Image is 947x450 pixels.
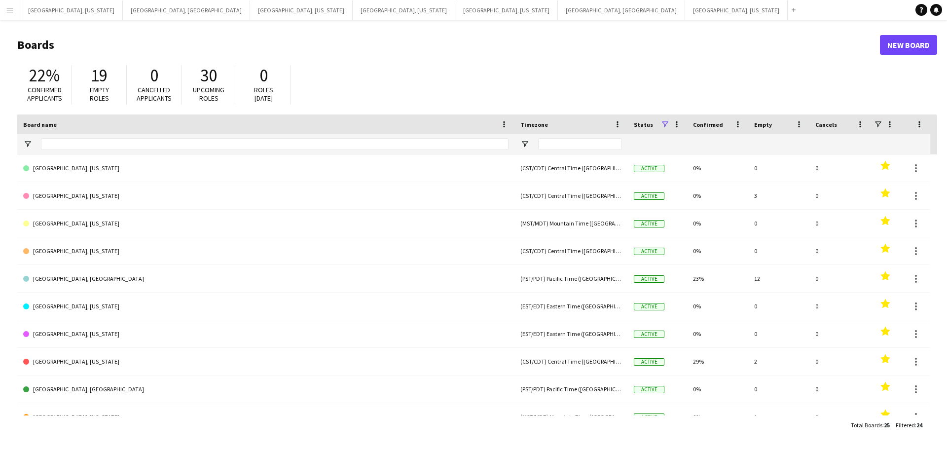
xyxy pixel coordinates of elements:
div: 1 [748,403,809,430]
button: [GEOGRAPHIC_DATA], [GEOGRAPHIC_DATA] [558,0,685,20]
div: 0% [687,182,748,209]
div: 23% [687,265,748,292]
span: 0 [259,65,268,86]
span: Cancelled applicants [137,85,172,103]
div: 0 [748,293,809,320]
div: 0 [809,320,871,347]
div: 3 [748,182,809,209]
div: 0 [809,293,871,320]
div: (MST/MDT) Mountain Time ([GEOGRAPHIC_DATA] & [GEOGRAPHIC_DATA]) [514,210,628,237]
div: 0% [687,320,748,347]
button: [GEOGRAPHIC_DATA], [US_STATE] [20,0,123,20]
span: Active [634,248,664,255]
span: Active [634,275,664,283]
span: 22% [29,65,60,86]
a: [GEOGRAPHIC_DATA], [US_STATE] [23,320,509,348]
div: 0% [687,210,748,237]
div: 0 [748,375,809,403]
span: Roles [DATE] [254,85,273,103]
button: [GEOGRAPHIC_DATA], [US_STATE] [685,0,788,20]
a: New Board [880,35,937,55]
div: (MST/MDT) Mountain Time ([GEOGRAPHIC_DATA] & [GEOGRAPHIC_DATA]) [514,403,628,430]
a: [GEOGRAPHIC_DATA], [GEOGRAPHIC_DATA] [23,265,509,293]
span: Confirmed applicants [27,85,62,103]
span: 25 [884,421,890,429]
div: 0 [748,320,809,347]
div: (EST/EDT) Eastern Time ([GEOGRAPHIC_DATA] & [GEOGRAPHIC_DATA]) [514,293,628,320]
input: Timezone Filter Input [538,138,622,150]
span: Upcoming roles [193,85,224,103]
span: Active [634,220,664,227]
span: Active [634,303,664,310]
span: Active [634,413,664,421]
div: (CST/CDT) Central Time ([GEOGRAPHIC_DATA] & [GEOGRAPHIC_DATA]) [514,182,628,209]
div: 0 [809,403,871,430]
span: Cancels [815,121,837,128]
div: 2 [748,348,809,375]
div: 0 [809,375,871,403]
h1: Boards [17,37,880,52]
span: Active [634,165,664,172]
div: : [851,415,890,435]
a: [GEOGRAPHIC_DATA], [US_STATE] [23,403,509,431]
div: 0 [809,182,871,209]
div: (CST/CDT) Central Time ([GEOGRAPHIC_DATA] & [GEOGRAPHIC_DATA]) [514,154,628,182]
div: 0 [809,210,871,237]
span: Active [634,331,664,338]
div: 0 [809,237,871,264]
div: (PST/PDT) Pacific Time ([GEOGRAPHIC_DATA] & [GEOGRAPHIC_DATA]) [514,375,628,403]
div: 0 [748,237,809,264]
a: [GEOGRAPHIC_DATA], [US_STATE] [23,182,509,210]
div: 0 [809,348,871,375]
a: [GEOGRAPHIC_DATA], [US_STATE] [23,237,509,265]
div: 0% [687,237,748,264]
button: [GEOGRAPHIC_DATA], [US_STATE] [250,0,353,20]
button: [GEOGRAPHIC_DATA], [US_STATE] [353,0,455,20]
div: 0% [687,403,748,430]
button: Open Filter Menu [23,140,32,149]
span: 19 [91,65,108,86]
span: Active [634,358,664,366]
div: 0% [687,375,748,403]
div: (CST/CDT) Central Time ([GEOGRAPHIC_DATA] & [GEOGRAPHIC_DATA]) [514,237,628,264]
span: Empty roles [90,85,109,103]
div: 0 [748,210,809,237]
div: (CST/CDT) Central Time ([GEOGRAPHIC_DATA] & [GEOGRAPHIC_DATA]) [514,348,628,375]
span: Board name [23,121,57,128]
div: 29% [687,348,748,375]
div: 0% [687,154,748,182]
div: (EST/EDT) Eastern Time ([GEOGRAPHIC_DATA] & [GEOGRAPHIC_DATA]) [514,320,628,347]
a: [GEOGRAPHIC_DATA], [US_STATE] [23,154,509,182]
button: [GEOGRAPHIC_DATA], [US_STATE] [455,0,558,20]
span: 0 [150,65,158,86]
span: 30 [200,65,217,86]
span: Filtered [896,421,915,429]
div: 0 [809,154,871,182]
button: Open Filter Menu [520,140,529,149]
div: : [896,415,922,435]
span: Active [634,386,664,393]
a: [GEOGRAPHIC_DATA], [US_STATE] [23,348,509,375]
div: 0 [748,154,809,182]
span: Total Boards [851,421,882,429]
a: [GEOGRAPHIC_DATA], [US_STATE] [23,210,509,237]
span: Timezone [520,121,548,128]
span: Confirmed [693,121,723,128]
span: Active [634,192,664,200]
div: 0 [809,265,871,292]
div: 0% [687,293,748,320]
span: Status [634,121,653,128]
a: [GEOGRAPHIC_DATA], [US_STATE] [23,293,509,320]
input: Board name Filter Input [41,138,509,150]
a: [GEOGRAPHIC_DATA], [GEOGRAPHIC_DATA] [23,375,509,403]
button: [GEOGRAPHIC_DATA], [GEOGRAPHIC_DATA] [123,0,250,20]
span: 24 [916,421,922,429]
span: Empty [754,121,772,128]
div: (PST/PDT) Pacific Time ([GEOGRAPHIC_DATA] & [GEOGRAPHIC_DATA]) [514,265,628,292]
div: 12 [748,265,809,292]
